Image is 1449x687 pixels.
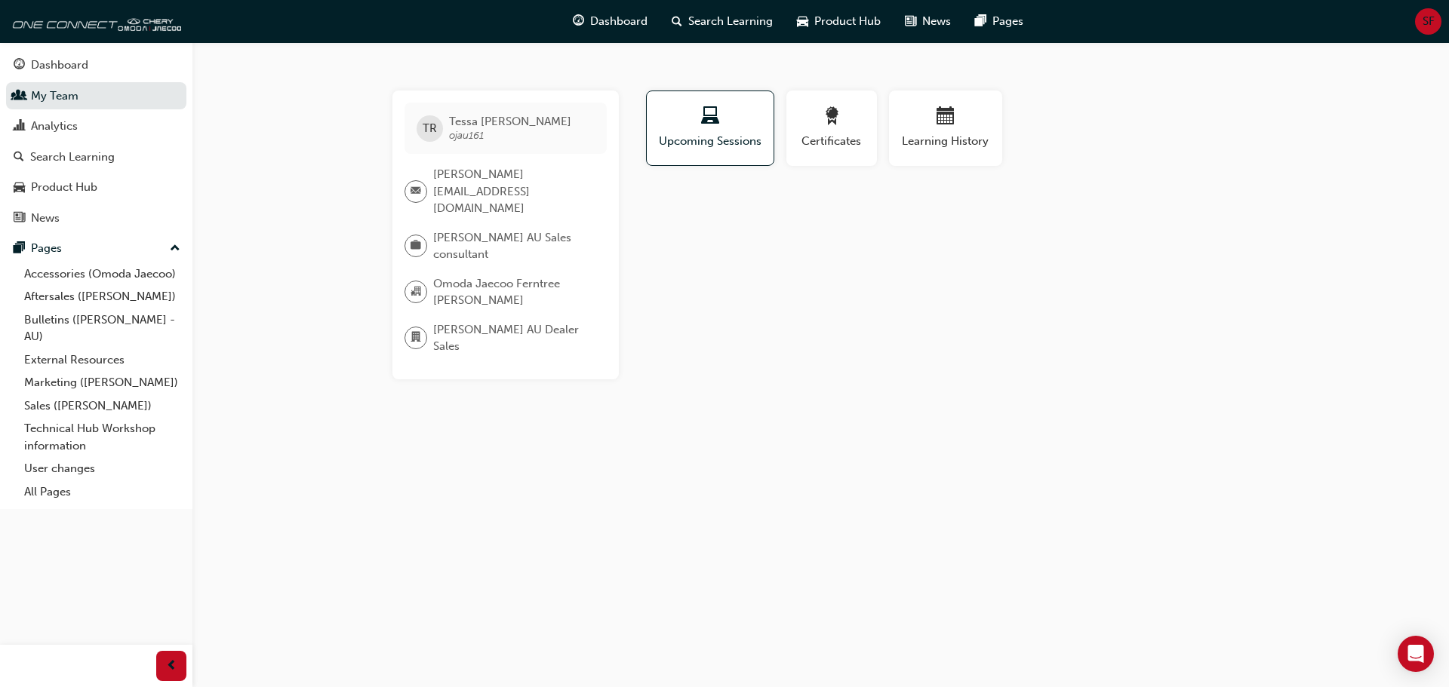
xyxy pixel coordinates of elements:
[18,394,186,418] a: Sales ([PERSON_NAME])
[14,59,25,72] span: guage-icon
[449,129,484,142] span: ojau161
[449,115,571,128] span: Tessa [PERSON_NAME]
[18,480,186,504] a: All Pages
[658,133,762,150] span: Upcoming Sessions
[823,107,841,127] span: award-icon
[1415,8,1441,35] button: SF
[785,6,893,37] a: car-iconProduct Hub
[6,82,186,110] a: My Team
[166,657,177,676] span: prev-icon
[423,120,437,137] span: TR
[18,371,186,394] a: Marketing ([PERSON_NAME])
[590,13,648,30] span: Dashboard
[963,6,1035,37] a: pages-iconPages
[798,133,866,150] span: Certificates
[6,235,186,262] button: Pages
[660,6,785,37] a: search-iconSearch Learning
[170,239,180,259] span: up-icon
[786,90,877,166] button: Certificates
[646,90,774,166] button: Upcoming Sessions
[31,179,97,196] div: Product Hub
[14,181,25,195] span: car-icon
[433,275,595,309] span: Omoda Jaecoo Ferntree [PERSON_NAME]
[14,151,24,164] span: search-icon
[922,13,951,30] span: News
[30,149,115,166] div: Search Learning
[18,348,186,372] a: External Resources
[573,12,584,31] span: guage-icon
[561,6,660,37] a: guage-iconDashboard
[975,12,986,31] span: pages-icon
[6,173,186,201] a: Product Hub
[6,143,186,171] a: Search Learning
[6,48,186,235] button: DashboardMy TeamAnalyticsSearch LearningProduct HubNews
[937,107,955,127] span: calendar-icon
[1398,636,1434,672] div: Open Intercom Messenger
[701,107,719,127] span: laptop-icon
[893,6,963,37] a: news-iconNews
[18,457,186,480] a: User changes
[411,328,421,348] span: department-icon
[814,13,881,30] span: Product Hub
[18,417,186,457] a: Technical Hub Workshop information
[900,133,991,150] span: Learning History
[411,182,421,201] span: email-icon
[31,57,88,74] div: Dashboard
[18,308,186,348] a: Bulletins ([PERSON_NAME] - AU)
[31,240,62,257] div: Pages
[14,242,25,256] span: pages-icon
[6,51,186,79] a: Dashboard
[411,282,421,302] span: organisation-icon
[14,120,25,133] span: chart-icon
[6,112,186,140] a: Analytics
[992,13,1023,30] span: Pages
[433,321,595,355] span: [PERSON_NAME] AU Dealer Sales
[1423,13,1435,30] span: SF
[411,236,421,256] span: briefcase-icon
[905,12,916,31] span: news-icon
[433,166,595,217] span: [PERSON_NAME][EMAIL_ADDRESS][DOMAIN_NAME]
[672,12,682,31] span: search-icon
[6,204,186,232] a: News
[14,90,25,103] span: people-icon
[31,118,78,135] div: Analytics
[889,90,1002,166] button: Learning History
[18,285,186,308] a: Aftersales ([PERSON_NAME])
[433,229,595,263] span: [PERSON_NAME] AU Sales consultant
[8,6,181,36] img: oneconnect
[14,212,25,225] span: news-icon
[18,262,186,286] a: Accessories (Omoda Jaecoo)
[31,210,60,227] div: News
[797,12,808,31] span: car-icon
[688,13,773,30] span: Search Learning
